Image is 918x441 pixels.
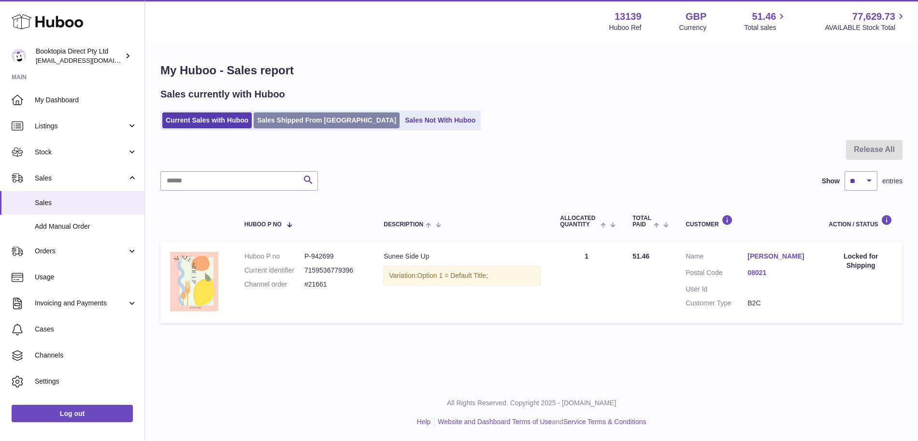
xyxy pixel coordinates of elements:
span: Stock [35,148,127,157]
dd: 7159536779396 [304,266,364,275]
span: Cases [35,325,137,334]
span: 51.46 [632,252,649,260]
span: Description [384,221,423,228]
div: Currency [679,23,707,32]
dt: Customer Type [686,299,747,308]
span: Listings [35,122,127,131]
div: Locked for Shipping [829,252,893,270]
td: 1 [550,242,623,323]
dd: B2C [747,299,809,308]
img: 9781922598707_cover_7f01db32-b224-4898-b829-33394be15eb3.jpg [170,252,218,311]
div: Booktopia Direct Pty Ltd [36,47,123,65]
a: Sales Not With Huboo [402,112,479,128]
a: [PERSON_NAME] [747,252,809,261]
span: [EMAIL_ADDRESS][DOMAIN_NAME] [36,56,142,64]
span: Channels [35,351,137,360]
span: 51.46 [752,10,776,23]
dd: #21661 [304,280,364,289]
a: 51.46 Total sales [744,10,787,32]
dt: Postal Code [686,268,747,280]
a: 08021 [747,268,809,277]
span: AVAILABLE Stock Total [825,23,906,32]
span: Usage [35,273,137,282]
li: and [434,417,646,427]
a: Service Terms & Conditions [563,418,646,426]
div: Action / Status [829,215,893,228]
div: Customer [686,215,809,228]
span: My Dashboard [35,96,137,105]
dd: P-942699 [304,252,364,261]
a: Current Sales with Huboo [162,112,252,128]
strong: 13139 [615,10,642,23]
span: Orders [35,247,127,256]
h2: Sales currently with Huboo [160,88,285,101]
strong: GBP [686,10,706,23]
span: Sales [35,198,137,207]
a: Sales Shipped From [GEOGRAPHIC_DATA] [254,112,400,128]
dt: Huboo P no [244,252,304,261]
dt: Current identifier [244,266,304,275]
span: Huboo P no [244,221,282,228]
span: 77,629.73 [852,10,895,23]
span: Sales [35,174,127,183]
dt: Channel order [244,280,304,289]
span: Add Manual Order [35,222,137,231]
span: Settings [35,377,137,386]
img: buz@sabweb.com.au [12,49,26,63]
div: Sunee Side Up [384,252,541,261]
a: Log out [12,405,133,422]
label: Show [822,177,840,186]
dt: Name [686,252,747,263]
div: Huboo Ref [609,23,642,32]
p: All Rights Reserved. Copyright 2025 - [DOMAIN_NAME] [153,399,910,408]
dt: User Id [686,285,747,294]
a: Help [417,418,431,426]
span: Total paid [632,215,651,228]
span: ALLOCATED Quantity [560,215,598,228]
span: Option 1 = Default Title; [417,272,488,279]
a: 77,629.73 AVAILABLE Stock Total [825,10,906,32]
a: Website and Dashboard Terms of Use [438,418,552,426]
span: entries [882,177,903,186]
h1: My Huboo - Sales report [160,63,903,78]
span: Total sales [744,23,787,32]
div: Variation: [384,266,541,286]
span: Invoicing and Payments [35,299,127,308]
